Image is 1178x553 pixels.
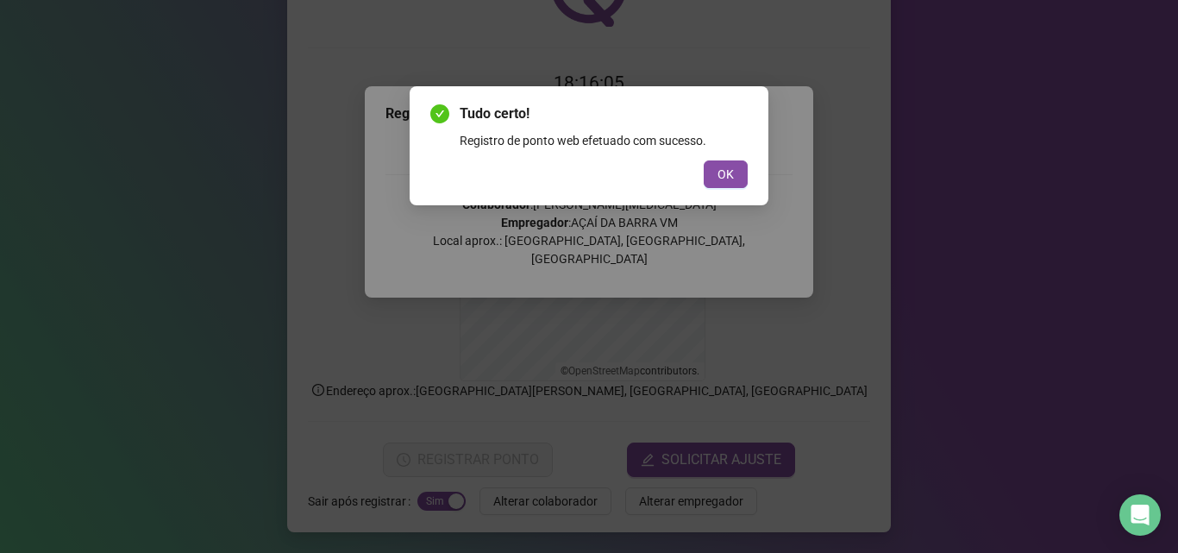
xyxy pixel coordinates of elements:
[1119,494,1161,536] div: Open Intercom Messenger
[430,104,449,123] span: check-circle
[704,160,748,188] button: OK
[717,165,734,184] span: OK
[460,104,748,124] span: Tudo certo!
[460,131,748,150] div: Registro de ponto web efetuado com sucesso.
